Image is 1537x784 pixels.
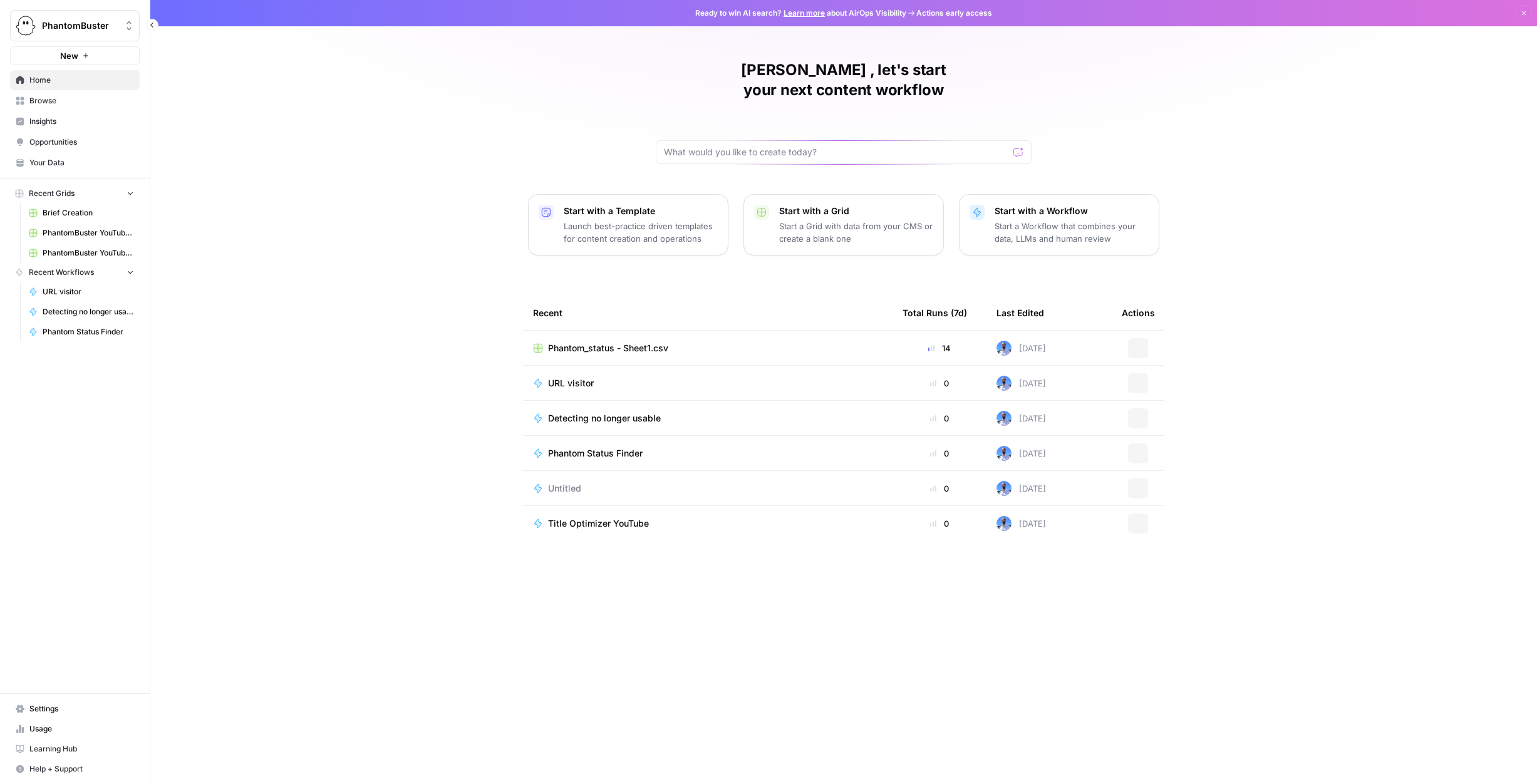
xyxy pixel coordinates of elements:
img: PhantomBuster Logo [14,14,37,37]
img: qfx2aq2oxhfcpd8zumbrfiukns3t [996,446,1012,461]
a: PhantomBuster YouTube Channel Videos - PhantomBuster YouTube Channel Videos.csv [23,243,140,263]
div: Recent [533,296,882,330]
a: Your Data [10,153,140,173]
span: Phantom_status - Sheet1.csv [548,342,668,354]
img: qfx2aq2oxhfcpd8zumbrfiukns3t [996,411,1012,426]
span: Recent Workflows [29,267,94,278]
p: Start a Grid with data from your CMS or create a blank one [779,220,933,245]
a: Untitled [533,482,882,495]
a: Insights [10,111,140,132]
span: PhantomBuster [42,19,118,32]
div: Actions [1122,296,1155,330]
button: Recent Workflows [10,263,140,282]
div: Last Edited [996,296,1044,330]
p: Start a Workflow that combines your data, LLMs and human review [995,220,1149,245]
span: Detecting no longer usable [548,412,661,425]
a: Usage [10,719,140,739]
span: Home [29,75,134,86]
span: URL visitor [548,377,594,389]
a: Learn more [784,8,825,18]
span: Ready to win AI search? about AirOps Visibility [695,8,906,19]
img: qfx2aq2oxhfcpd8zumbrfiukns3t [996,376,1012,391]
span: Untitled [548,482,581,495]
span: New [60,49,78,62]
button: Start with a WorkflowStart a Workflow that combines your data, LLMs and human review [959,194,1159,255]
button: Start with a TemplateLaunch best-practice driven templates for content creation and operations [528,194,728,255]
span: Your Data [29,157,134,168]
a: PhantomBuster YouTube Channel Videos.csv [23,223,140,243]
span: Detecting no longer usable [43,306,134,317]
button: Recent Grids [10,184,140,203]
div: [DATE] [996,516,1046,531]
img: qfx2aq2oxhfcpd8zumbrfiukns3t [996,341,1012,356]
div: [DATE] [996,446,1046,461]
span: Phantom Status Finder [43,326,134,338]
span: Actions early access [916,8,992,19]
a: Brief Creation [23,203,140,223]
span: PhantomBuster YouTube Channel Videos.csv [43,227,134,239]
a: Browse [10,91,140,111]
span: Usage [29,723,134,735]
p: Start with a Grid [779,205,933,217]
button: Workspace: PhantomBuster [10,10,140,41]
a: Home [10,70,140,90]
div: 0 [903,517,976,530]
span: Learning Hub [29,743,134,755]
div: 0 [903,482,976,495]
div: 0 [903,447,976,460]
a: Phantom_status - Sheet1.csv [533,342,882,354]
p: Start with a Workflow [995,205,1149,217]
span: Help + Support [29,763,134,775]
a: Phantom Status Finder [23,322,140,342]
a: URL visitor [23,282,140,302]
button: Start with a GridStart a Grid with data from your CMS or create a blank one [743,194,944,255]
div: [DATE] [996,341,1046,356]
span: Phantom Status Finder [548,447,643,460]
span: Insights [29,116,134,127]
span: Settings [29,703,134,714]
span: URL visitor [43,286,134,297]
span: Browse [29,95,134,106]
div: 0 [903,377,976,389]
img: qfx2aq2oxhfcpd8zumbrfiukns3t [996,481,1012,496]
div: [DATE] [996,376,1046,391]
a: Detecting no longer usable [533,412,882,425]
div: [DATE] [996,411,1046,426]
button: New [10,46,140,65]
img: qfx2aq2oxhfcpd8zumbrfiukns3t [996,516,1012,531]
div: Total Runs (7d) [903,296,967,330]
div: 14 [903,342,976,354]
a: Opportunities [10,132,140,152]
input: What would you like to create today? [664,146,1008,158]
button: Help + Support [10,759,140,779]
a: Detecting no longer usable [23,302,140,322]
a: Learning Hub [10,739,140,759]
span: Brief Creation [43,207,134,219]
span: Title Optimizer YouTube [548,517,649,530]
a: Title Optimizer YouTube [533,517,882,530]
a: Phantom Status Finder [533,447,882,460]
p: Launch best-practice driven templates for content creation and operations [564,220,718,245]
p: Start with a Template [564,205,718,217]
span: Recent Grids [29,188,75,199]
h1: [PERSON_NAME] , let's start your next content workflow [656,60,1032,100]
a: URL visitor [533,377,882,389]
a: Settings [10,699,140,719]
div: 0 [903,412,976,425]
span: Opportunities [29,137,134,148]
span: PhantomBuster YouTube Channel Videos - PhantomBuster YouTube Channel Videos.csv [43,247,134,259]
div: [DATE] [996,481,1046,496]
